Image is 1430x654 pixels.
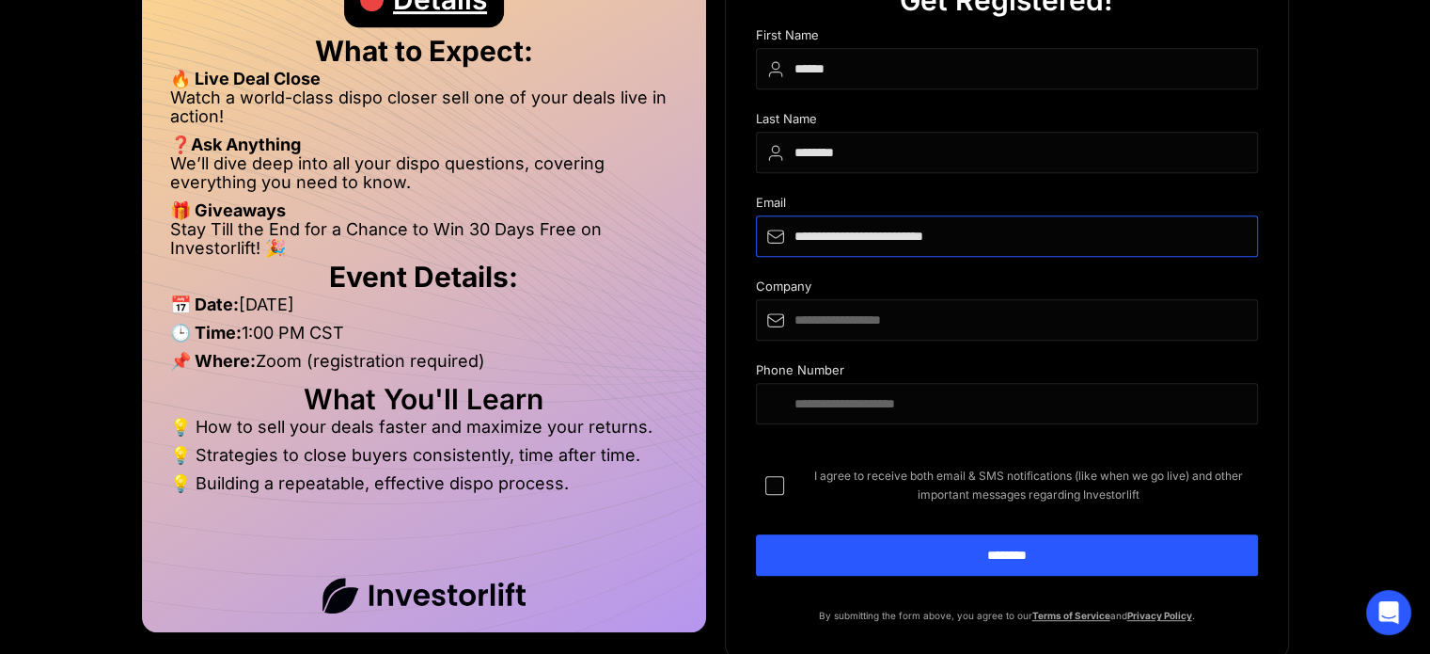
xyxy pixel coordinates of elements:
li: We’ll dive deep into all your dispo questions, covering everything you need to know. [170,154,678,201]
div: Phone Number [756,363,1258,383]
strong: 📌 Where: [170,351,256,371]
li: Zoom (registration required) [170,352,678,380]
div: Open Intercom Messenger [1366,590,1411,635]
strong: 📅 Date: [170,295,239,314]
div: First Name [756,28,1258,48]
strong: 🎁 Giveaways [170,200,286,220]
strong: What to Expect: [315,34,533,68]
p: By submitting the form above, you agree to our and . [756,606,1258,625]
strong: 🔥 Live Deal Close [170,69,321,88]
li: 💡 Strategies to close buyers consistently, time after time. [170,446,678,474]
form: DIspo Day Main Form [756,28,1258,606]
strong: Event Details: [329,260,518,294]
div: Last Name [756,112,1258,132]
h2: What You'll Learn [170,390,678,408]
a: Terms of Service [1032,610,1110,621]
span: I agree to receive both email & SMS notifications (like when we go live) and other important mess... [799,467,1258,504]
a: Privacy Policy [1127,610,1192,621]
strong: ❓Ask Anything [170,135,301,154]
strong: 🕒 Time: [170,323,242,343]
li: 💡 Building a repeatable, effective dispo process. [170,474,678,493]
li: Stay Till the End for a Chance to Win 30 Days Free on Investorlift! 🎉 [170,220,678,258]
li: 1:00 PM CST [170,324,678,352]
li: Watch a world-class dispo closer sell one of your deals live in action! [170,88,678,136]
li: 💡 How to sell your deals faster and maximize your returns. [170,418,678,446]
div: Email [756,196,1258,215]
div: Company [756,279,1258,299]
li: [DATE] [170,295,678,324]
